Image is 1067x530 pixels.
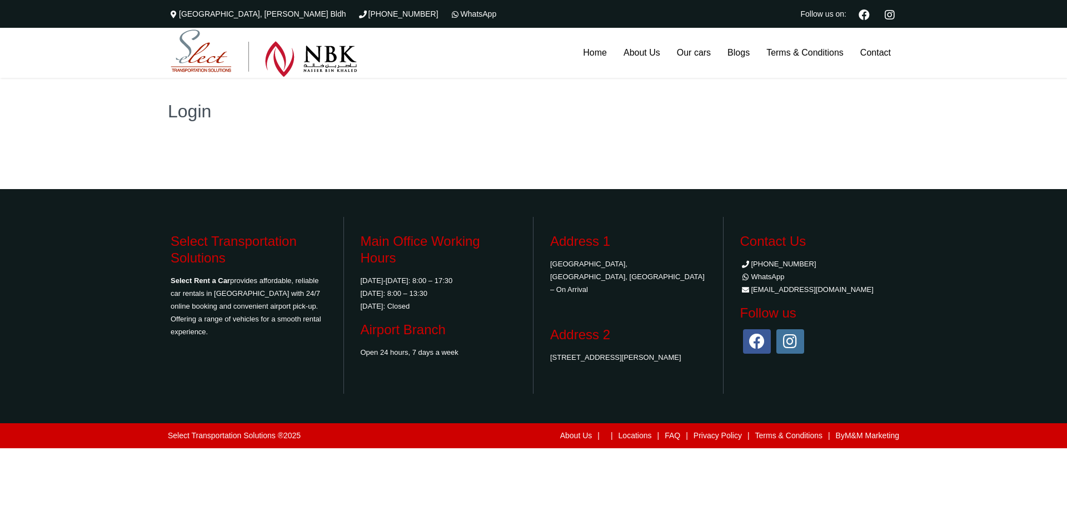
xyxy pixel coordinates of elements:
a: Contact [852,28,899,78]
a: About Us [615,28,669,78]
a: Instagram [880,8,899,20]
p: Open 24 hours, 7 days a week [361,346,517,359]
div: By [373,429,899,443]
h1: Login [168,102,899,120]
a: [PHONE_NUMBER] [357,9,438,18]
a: [GEOGRAPHIC_DATA], [GEOGRAPHIC_DATA], [GEOGRAPHIC_DATA] – On Arrival [550,260,705,294]
a: Locations [619,431,652,440]
label: | [657,432,660,439]
h3: Follow us [740,305,897,321]
label: | [611,432,613,439]
p: [DATE]-[DATE]: 8:00 – 17:30 [DATE]: 8:00 – 13:30 [DATE]: Closed [361,274,517,313]
label: | [747,432,750,439]
img: Select Rent a Car [171,29,357,77]
li: [EMAIL_ADDRESS][DOMAIN_NAME] [740,283,897,296]
label: | [686,432,688,439]
a: Our cars [669,28,719,78]
a: WhatsApp [740,273,785,281]
h3: Main Office Working Hours [361,233,517,266]
a: [STREET_ADDRESS][PERSON_NAME] [550,353,681,361]
strong: Select Rent a Car [171,276,230,285]
h3: Address 2 [550,326,706,343]
p: provides affordable, reliable car rentals in [GEOGRAPHIC_DATA] with 24/7 online booking and conve... [171,274,327,338]
h3: Contact Us [740,233,897,250]
h3: Select Transportation Solutions [171,233,327,266]
a: Facebook [854,8,874,20]
a: Terms & Conditions [758,28,852,78]
a: Terms & Conditions [755,431,822,440]
a: WhatsApp [450,9,497,18]
label: | [828,432,830,439]
a: Home [575,28,615,78]
a: FAQ [665,431,680,440]
a: M&M Marketing [845,431,899,440]
div: Select Transportation Solutions ® [168,432,301,439]
a: About Us [560,431,592,440]
h3: Address 1 [550,233,706,250]
h3: Airport Branch [361,321,517,338]
a: [PHONE_NUMBER] [740,260,816,268]
a: Blogs [719,28,758,78]
a: Privacy Policy [694,431,742,440]
span: 2025 [283,431,301,440]
label: | [597,432,600,439]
